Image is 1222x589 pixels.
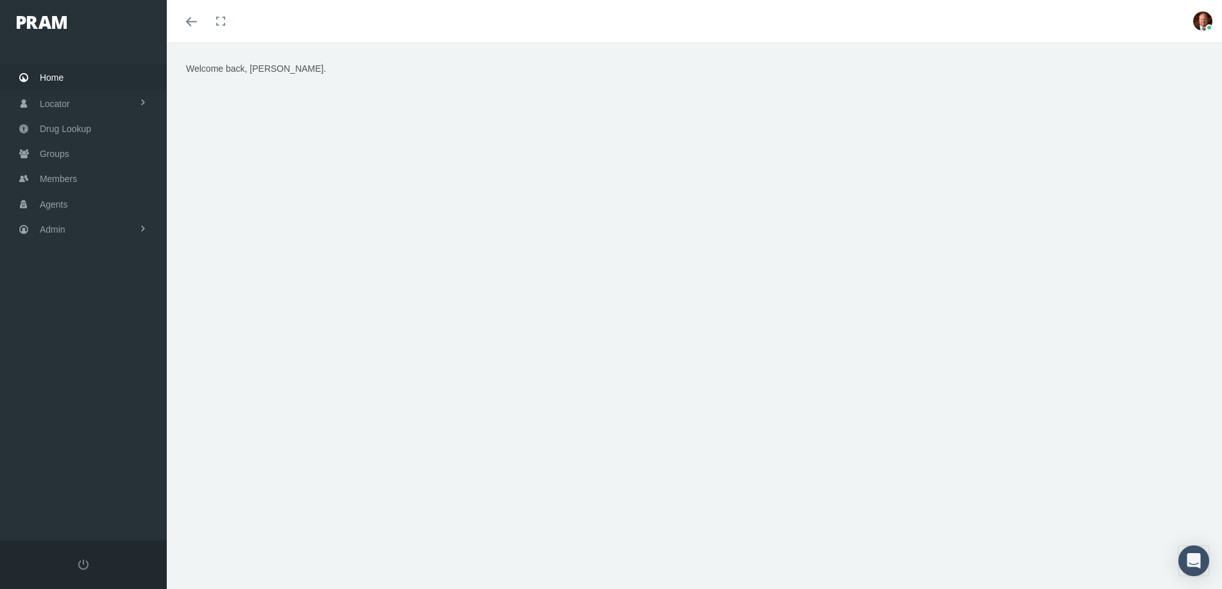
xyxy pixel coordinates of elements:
[17,16,67,29] img: PRAM_20_x_78.png
[40,217,65,242] span: Admin
[40,192,68,217] span: Agents
[40,142,69,166] span: Groups
[40,92,70,116] span: Locator
[40,65,64,90] span: Home
[186,63,326,74] span: Welcome back, [PERSON_NAME].
[1178,545,1209,576] div: Open Intercom Messenger
[40,167,77,191] span: Members
[40,117,91,141] span: Drug Lookup
[1193,12,1212,31] img: S_Profile_Picture_693.jpg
